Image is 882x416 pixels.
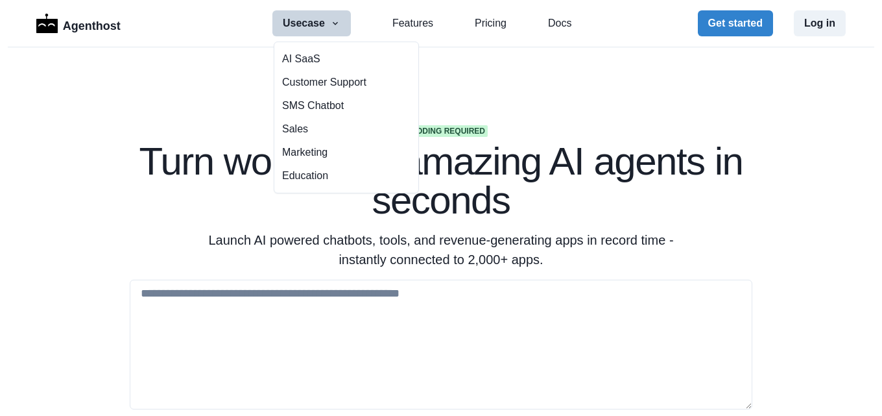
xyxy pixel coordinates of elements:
[274,164,418,188] button: Education
[36,14,58,33] img: Logo
[274,94,418,117] a: SMS Chatbot
[475,16,507,31] a: Pricing
[192,230,690,269] p: Launch AI powered chatbots, tools, and revenue-generating apps in record time - instantly connect...
[130,142,752,220] h1: Turn words into amazing AI agents in seconds
[794,10,846,36] button: Log in
[274,71,418,94] button: Customer Support
[698,10,773,36] button: Get started
[394,125,488,137] span: No coding required
[274,117,418,141] button: Sales
[272,10,351,36] button: Usecase
[274,141,418,164] button: Marketing
[36,12,121,35] a: LogoAgenthost
[63,12,121,35] p: Agenthost
[274,47,418,71] button: AI SaaS
[392,16,433,31] a: Features
[548,16,571,31] a: Docs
